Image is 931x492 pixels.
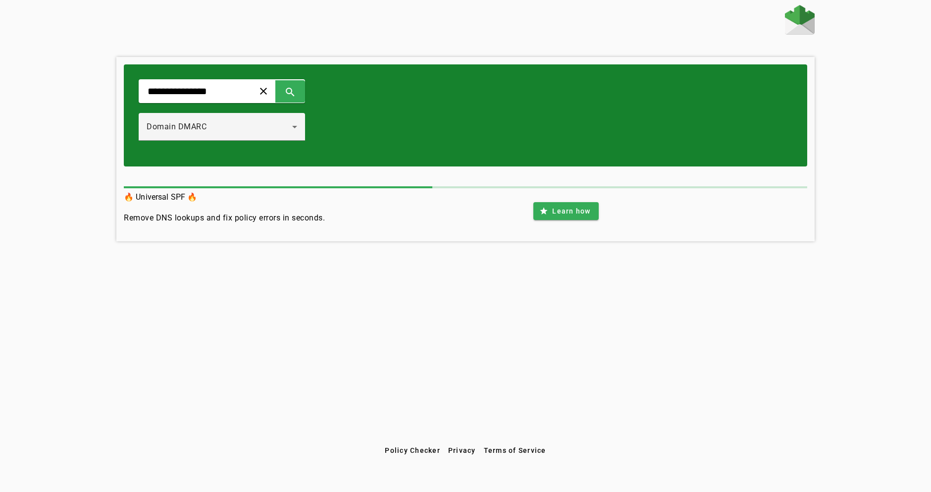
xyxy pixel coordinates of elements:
[785,5,815,37] a: Home
[381,441,444,459] button: Policy Checker
[484,446,546,454] span: Terms of Service
[385,446,440,454] span: Policy Checker
[448,446,476,454] span: Privacy
[444,441,480,459] button: Privacy
[552,206,590,216] span: Learn how
[124,190,325,204] h3: 🔥 Universal SPF 🔥
[147,122,207,131] span: Domain DMARC
[124,212,325,224] h4: Remove DNS lookups and fix policy errors in seconds.
[480,441,550,459] button: Terms of Service
[785,5,815,35] img: Fraudmarc Logo
[533,202,598,220] button: Learn how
